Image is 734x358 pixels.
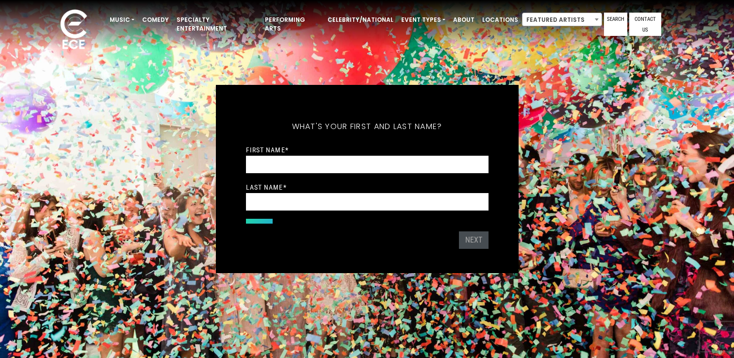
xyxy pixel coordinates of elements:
[478,12,522,28] a: Locations
[138,12,173,28] a: Comedy
[246,109,489,144] h5: What's your first and last name?
[629,13,661,36] a: Contact Us
[246,183,287,192] label: Last Name
[449,12,478,28] a: About
[397,12,449,28] a: Event Types
[246,146,289,154] label: First Name
[173,12,261,37] a: Specialty Entertainment
[106,12,138,28] a: Music
[261,12,324,37] a: Performing Arts
[49,7,98,54] img: ece_new_logo_whitev2-1.png
[522,13,602,27] span: Featured Artists
[522,13,602,26] span: Featured Artists
[604,13,627,36] a: Search
[324,12,397,28] a: Celebrity/National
